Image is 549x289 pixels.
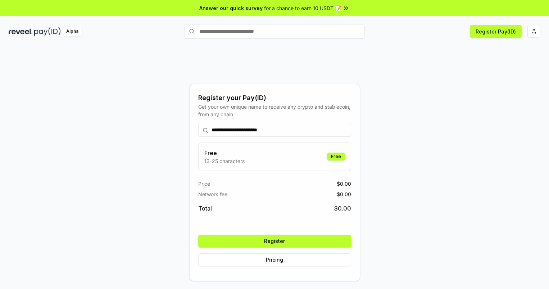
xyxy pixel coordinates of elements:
[198,180,210,188] span: Price
[204,157,245,165] p: 13-25 characters
[198,253,351,266] button: Pricing
[198,204,212,213] span: Total
[199,4,263,12] span: Answer our quick survey
[198,93,351,103] div: Register your Pay(ID)
[264,4,341,12] span: for a chance to earn 10 USDT 📝
[204,149,245,157] h3: Free
[62,27,82,36] div: Alpha
[198,190,227,198] span: Network fee
[198,235,351,248] button: Register
[327,153,345,161] div: Free
[470,25,522,38] button: Register Pay(ID)
[9,27,33,36] img: reveel_dark
[337,180,351,188] span: $ 0.00
[34,27,61,36] img: pay_id
[334,204,351,213] span: $ 0.00
[198,103,351,118] div: Get your own unique name to receive any crypto and stablecoin, from any chain
[337,190,351,198] span: $ 0.00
